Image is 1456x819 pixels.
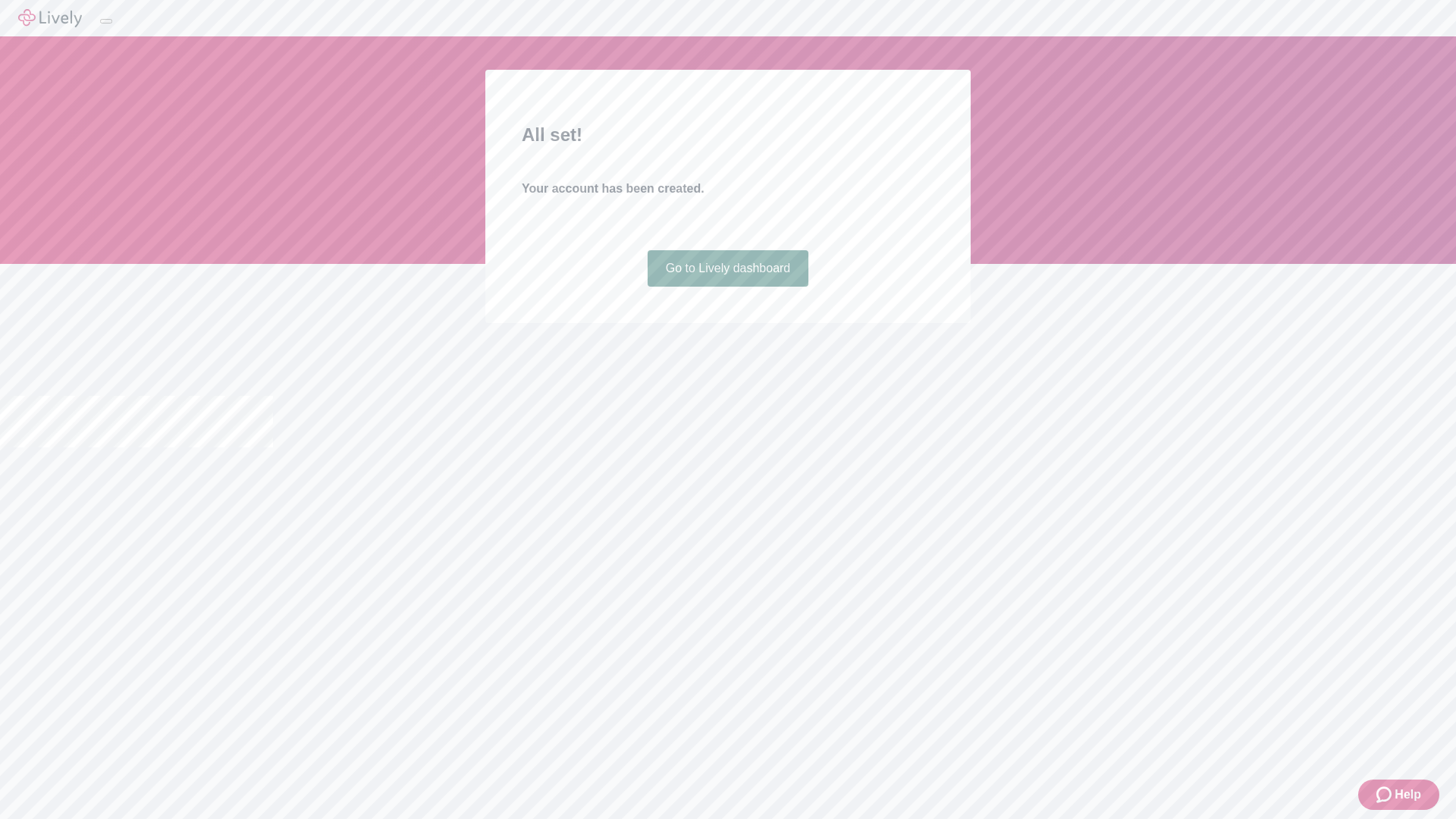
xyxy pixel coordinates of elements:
[1358,780,1439,810] button: Zendesk support iconHelp
[648,250,809,287] a: Go to Lively dashboard
[1395,786,1421,804] span: Help
[522,121,934,149] h2: All set!
[100,19,112,24] button: Log out
[522,180,934,198] h4: Your account has been created.
[18,9,82,27] img: Lively
[1376,786,1395,804] svg: Zendesk support icon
